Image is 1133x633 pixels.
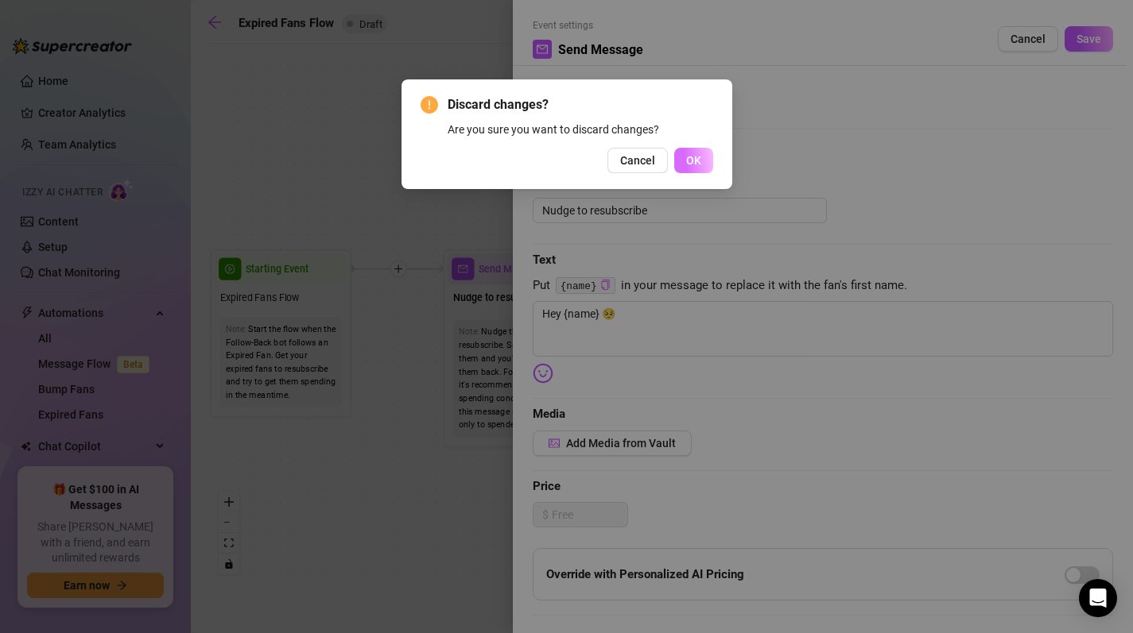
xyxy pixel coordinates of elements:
[620,154,655,167] span: Cancel
[448,95,713,114] span: Discard changes?
[686,154,701,167] span: OK
[448,121,713,138] div: Are you sure you want to discard changes?
[607,148,668,173] button: Cancel
[421,96,438,114] span: exclamation-circle
[674,148,713,173] button: OK
[1079,579,1117,617] div: Open Intercom Messenger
